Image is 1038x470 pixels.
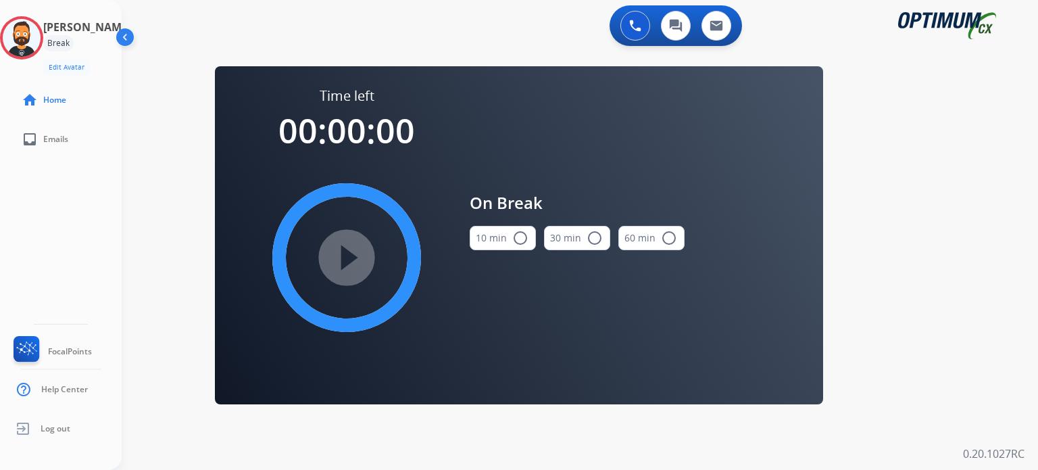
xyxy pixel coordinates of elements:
mat-icon: radio_button_unchecked [512,230,528,246]
button: Edit Avatar [43,60,90,75]
p: 0.20.1027RC [963,446,1024,462]
mat-icon: home [22,92,38,108]
span: Log out [41,423,70,434]
mat-icon: radio_button_unchecked [587,230,603,246]
button: 30 min [544,226,610,250]
span: Help Center [41,384,88,395]
span: Time left [320,87,374,105]
div: Break [43,35,74,51]
span: FocalPoints [48,346,92,357]
button: 60 min [618,226,685,250]
a: FocalPoints [11,336,92,367]
span: On Break [470,191,685,215]
mat-icon: radio_button_unchecked [661,230,677,246]
mat-icon: inbox [22,131,38,147]
span: 00:00:00 [278,108,415,154]
span: Emails [43,134,68,145]
span: Home [43,95,66,105]
h3: [PERSON_NAME] [43,19,131,35]
img: avatar [3,19,41,57]
button: 10 min [470,226,536,250]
